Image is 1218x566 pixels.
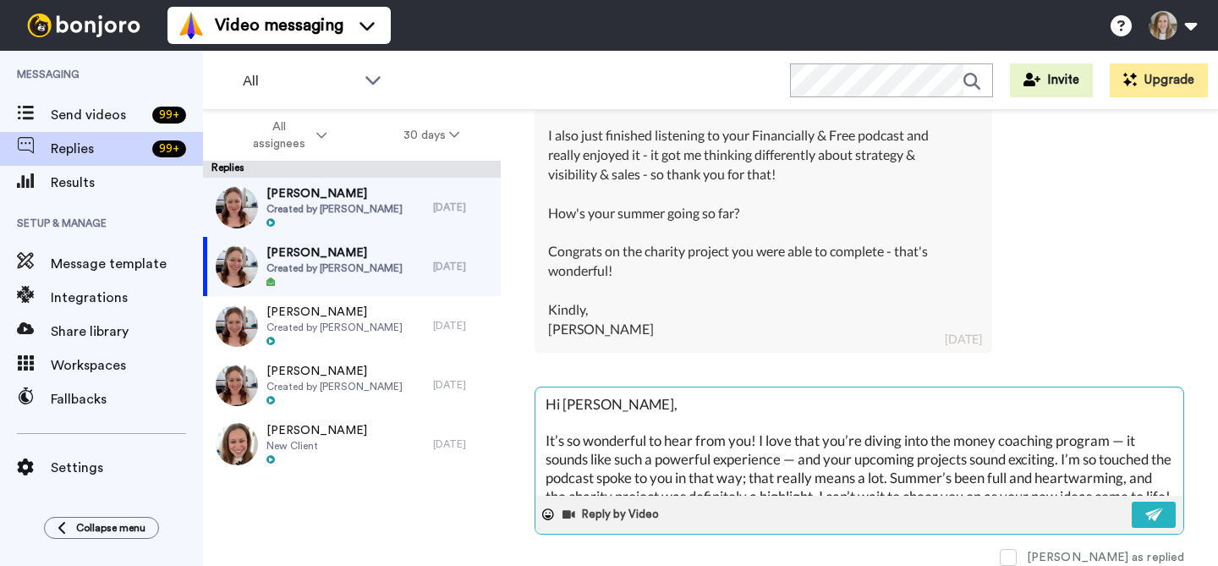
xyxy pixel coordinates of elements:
[51,139,145,159] span: Replies
[266,422,367,439] span: [PERSON_NAME]
[244,118,313,152] span: All assignees
[216,305,258,347] img: f798d05e-b6c0-4249-ba15-182b98be0386-thumb.jpg
[216,245,258,288] img: a42b4277-7497-4fa1-b8bb-f1c4eeecf023-thumb.jpg
[203,355,501,415] a: [PERSON_NAME]Created by [PERSON_NAME][DATE]
[433,378,492,392] div: [DATE]
[152,140,186,157] div: 99 +
[215,14,343,37] span: Video messaging
[433,319,492,332] div: [DATE]
[206,112,365,159] button: All assignees
[51,458,203,478] span: Settings
[216,186,258,228] img: 1ed97b65-0857-41cd-ac61-8738c8b6276f-thumb.jpg
[20,14,147,37] img: bj-logo-header-white.svg
[203,237,501,296] a: [PERSON_NAME]Created by [PERSON_NAME][DATE]
[51,105,145,125] span: Send videos
[266,380,403,393] span: Created by [PERSON_NAME]
[44,517,159,539] button: Collapse menu
[266,261,403,275] span: Created by [PERSON_NAME]
[433,437,492,451] div: [DATE]
[51,173,203,193] span: Results
[51,254,203,274] span: Message template
[152,107,186,124] div: 99 +
[1110,63,1208,97] button: Upgrade
[216,423,258,465] img: ffcb0abe-1b4b-4ee4-b6e5-0ad7046790e5-thumb.jpg
[203,161,501,178] div: Replies
[266,202,403,216] span: Created by [PERSON_NAME]
[266,304,403,321] span: [PERSON_NAME]
[203,415,501,474] a: [PERSON_NAME]New Client[DATE]
[51,389,203,409] span: Fallbacks
[51,288,203,308] span: Integrations
[1145,508,1164,521] img: send-white.svg
[266,245,403,261] span: [PERSON_NAME]
[203,178,501,237] a: [PERSON_NAME]Created by [PERSON_NAME][DATE]
[266,321,403,334] span: Created by [PERSON_NAME]
[535,387,1183,496] textarea: Hi [PERSON_NAME], It’s so wonderful to hear from you! I love that you’re diving into the money co...
[203,296,501,355] a: [PERSON_NAME]Created by [PERSON_NAME][DATE]
[76,521,145,535] span: Collapse menu
[216,364,258,406] img: 71b13d03-47b2-4213-a7de-9d1b977db7c5-thumb.jpg
[51,355,203,376] span: Workspaces
[243,71,356,91] span: All
[945,331,982,348] div: [DATE]
[1010,63,1093,97] button: Invite
[266,363,403,380] span: [PERSON_NAME]
[433,201,492,214] div: [DATE]
[561,502,664,527] button: Reply by Video
[266,439,367,453] span: New Client
[178,12,205,39] img: vm-color.svg
[433,260,492,273] div: [DATE]
[365,120,498,151] button: 30 days
[51,321,203,342] span: Share library
[266,185,403,202] span: [PERSON_NAME]
[1027,549,1184,566] div: [PERSON_NAME] as replied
